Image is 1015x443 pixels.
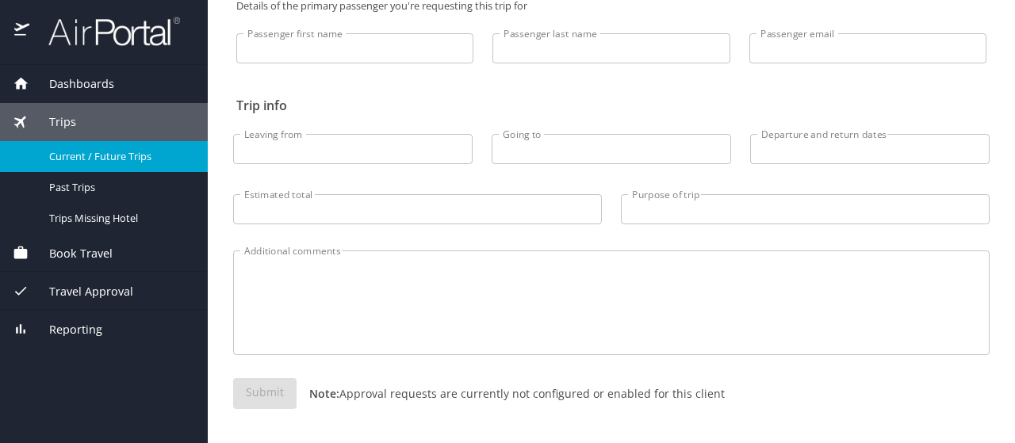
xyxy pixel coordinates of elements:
span: Current / Future Trips [49,149,189,164]
img: airportal-logo.png [31,16,180,47]
p: Approval requests are currently not configured or enabled for this client [297,385,725,402]
img: icon-airportal.png [14,16,31,47]
span: Book Travel [29,245,113,262]
span: Past Trips [49,180,189,195]
h2: Trip info [236,93,986,118]
span: Travel Approval [29,283,133,300]
span: Reporting [29,321,102,338]
p: Details of the primary passenger you're requesting this trip for [236,1,986,11]
span: Trips [29,113,76,131]
span: Trips Missing Hotel [49,211,189,226]
strong: Note: [309,386,339,401]
span: Dashboards [29,75,114,93]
